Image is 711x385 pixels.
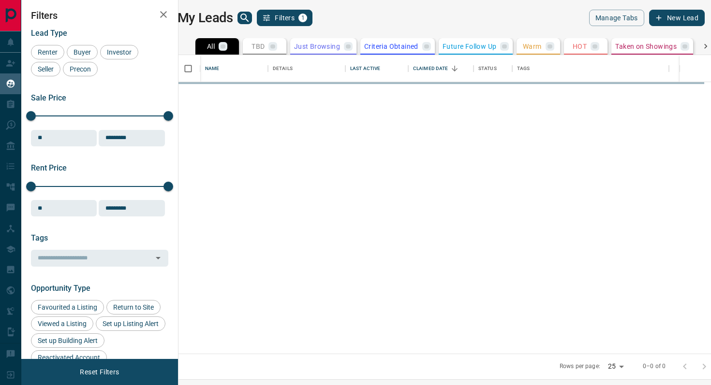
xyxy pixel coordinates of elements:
p: Just Browsing [294,43,340,50]
span: Precon [66,65,94,73]
div: 25 [604,359,627,373]
div: Claimed Date [408,55,474,82]
span: Reactivated Account [34,354,104,361]
button: Filters1 [257,10,312,26]
div: Name [205,55,220,82]
span: Set up Building Alert [34,337,101,344]
h1: My Leads [178,10,233,26]
div: Renter [31,45,64,59]
span: Investor [104,48,135,56]
h2: Filters [31,10,168,21]
div: Seller [31,62,60,76]
p: HOT [573,43,587,50]
div: Set up Building Alert [31,333,104,348]
div: Last Active [345,55,408,82]
button: Open [151,251,165,265]
span: Tags [31,233,48,242]
span: Seller [34,65,57,73]
div: Reactivated Account [31,350,107,365]
p: All [207,43,215,50]
button: Reset Filters [74,364,125,380]
div: Claimed Date [413,55,448,82]
span: Sale Price [31,93,66,102]
p: Criteria Obtained [364,43,418,50]
span: Opportunity Type [31,284,90,293]
span: Renter [34,48,61,56]
div: Status [478,55,497,82]
div: Details [273,55,293,82]
div: Status [474,55,512,82]
span: Lead Type [31,29,67,38]
p: TBD [252,43,265,50]
div: Favourited a Listing [31,300,104,314]
div: Return to Site [106,300,161,314]
div: Details [268,55,345,82]
p: Warm [523,43,542,50]
div: Last Active [350,55,380,82]
p: Rows per page: [560,362,600,371]
div: Name [200,55,268,82]
div: Viewed a Listing [31,316,93,331]
div: Set up Listing Alert [96,316,165,331]
div: Precon [63,62,98,76]
div: Buyer [67,45,98,59]
span: Buyer [70,48,94,56]
div: Tags [512,55,669,82]
button: New Lead [649,10,705,26]
button: search button [237,12,252,24]
button: Manage Tabs [589,10,644,26]
div: Tags [517,55,530,82]
button: Sort [448,62,461,75]
div: Investor [100,45,138,59]
p: Future Follow Up [443,43,496,50]
span: Set up Listing Alert [99,320,162,328]
span: 1 [299,14,306,21]
span: Rent Price [31,163,67,172]
span: Return to Site [110,303,157,311]
p: 0–0 of 0 [643,362,666,371]
span: Favourited a Listing [34,303,101,311]
p: Taken on Showings [615,43,677,50]
span: Viewed a Listing [34,320,90,328]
